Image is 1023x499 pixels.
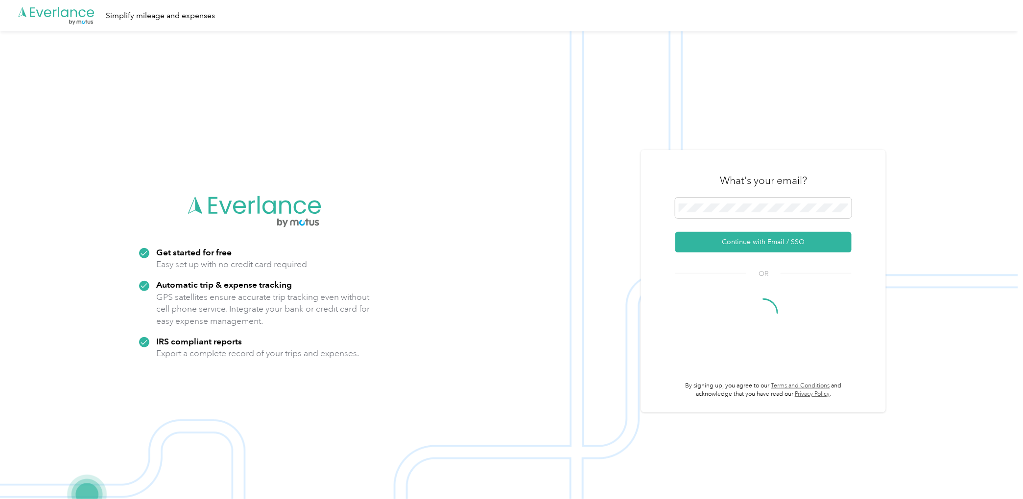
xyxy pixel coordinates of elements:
strong: Automatic trip & expense tracking [156,279,292,290]
a: Terms and Conditions [771,382,830,389]
strong: IRS compliant reports [156,336,242,346]
a: Privacy Policy [795,390,830,398]
strong: Get started for free [156,247,232,257]
p: Export a complete record of your trips and expenses. [156,347,359,360]
div: Simplify mileage and expenses [106,10,215,22]
button: Continue with Email / SSO [675,232,852,252]
p: By signing up, you agree to our and acknowledge that you have read our . [675,382,852,399]
p: Easy set up with no credit card required [156,258,307,271]
p: GPS satellites ensure accurate trip tracking even without cell phone service. Integrate your bank... [156,291,370,327]
span: OR [746,269,781,279]
h3: What's your email? [720,174,807,187]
